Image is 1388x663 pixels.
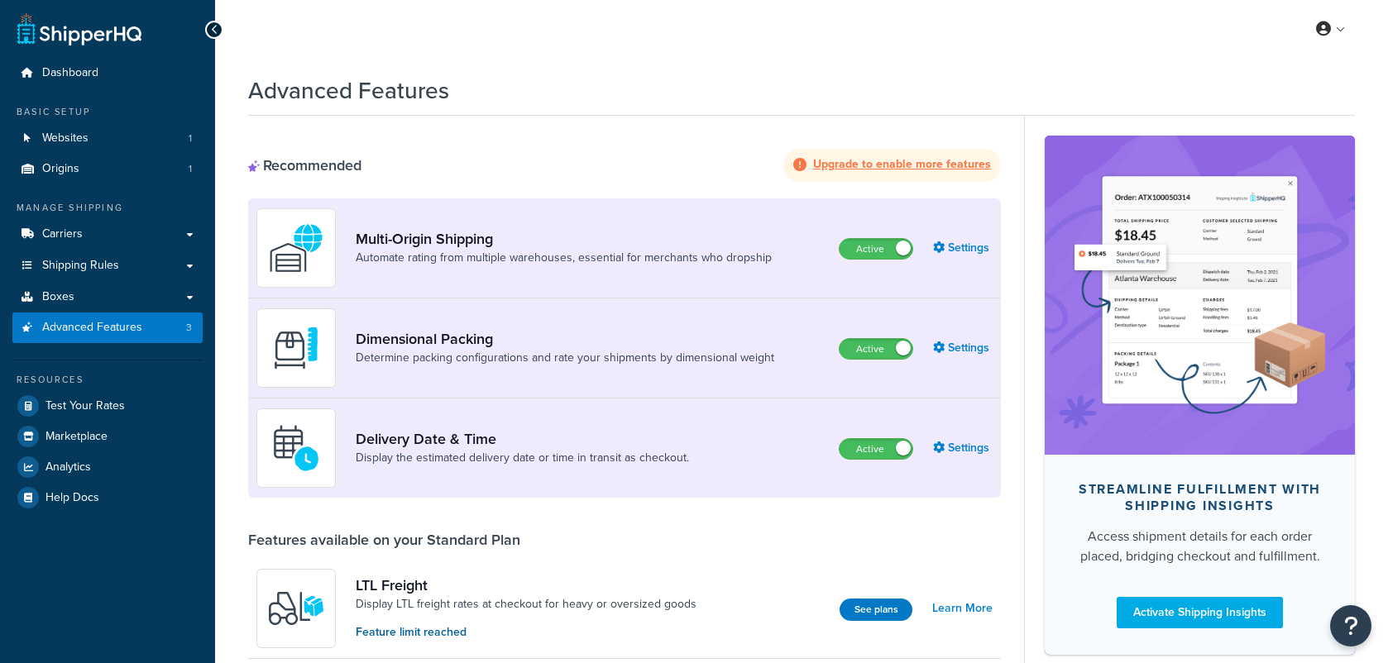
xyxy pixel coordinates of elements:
a: Settings [933,436,993,460]
button: Open Resource Center [1330,605,1371,646]
span: Boxes [42,290,74,304]
a: Analytics [12,452,203,482]
span: Origins [42,162,79,176]
span: 1 [189,162,192,176]
span: Dashboard [42,66,98,80]
p: Feature limit reached [356,623,696,642]
a: Settings [933,336,993,360]
div: Streamline Fulfillment with Shipping Insights [1071,481,1328,514]
div: Recommended [248,156,361,174]
div: Access shipment details for each order placed, bridging checkout and fulfillment. [1071,527,1328,566]
a: Dimensional Packing [356,330,774,348]
span: 1 [189,131,192,145]
span: 3 [186,321,192,335]
span: Carriers [42,227,83,241]
img: gfkeb5ejjkALwAAAABJRU5ErkJggg== [267,419,325,477]
a: Help Docs [12,483,203,513]
a: Delivery Date & Time [356,430,689,448]
button: See plans [840,599,912,621]
span: Help Docs [45,491,99,505]
div: Manage Shipping [12,201,203,215]
a: Shipping Rules [12,250,203,281]
div: Basic Setup [12,105,203,119]
a: Carriers [12,219,203,250]
li: Websites [12,123,203,154]
div: Resources [12,373,203,387]
strong: Upgrade to enable more features [813,155,991,173]
img: feature-image-si-e24932ea9b9fcd0ff835db86be1ff8d589347e8876e1638d903ea230a36726be.png [1070,160,1330,430]
span: Websites [42,131,89,145]
a: Learn More [932,597,993,620]
div: Features available on your Standard Plan [248,531,520,549]
a: Test Your Rates [12,391,203,421]
a: Determine packing configurations and rate your shipments by dimensional weight [356,350,774,366]
a: Multi-Origin Shipping [356,230,772,248]
a: LTL Freight [356,576,696,594]
img: DTVBYsAAAAAASUVORK5CYII= [267,319,325,377]
a: Websites1 [12,123,203,154]
a: Origins1 [12,154,203,184]
label: Active [840,339,912,359]
img: y79ZsPf0fXUFUhFXDzUgf+ktZg5F2+ohG75+v3d2s1D9TjoU8PiyCIluIjV41seZevKCRuEjTPPOKHJsQcmKCXGdfprl3L4q7... [267,580,325,637]
span: Advanced Features [42,321,142,335]
span: Analytics [45,460,91,475]
a: Settings [933,236,993,260]
a: Marketplace [12,422,203,451]
img: WatD5o0RtDAAAAAElFTkSuQmCC [267,219,325,277]
a: Display the estimated delivery date or time in transit as checkout. [356,450,689,466]
span: Shipping Rules [42,259,119,273]
span: Test Your Rates [45,399,125,413]
label: Active [840,239,912,259]
a: Display LTL freight rates at checkout for heavy or oversized goods [356,596,696,613]
a: Activate Shipping Insights [1117,597,1283,628]
span: Marketplace [45,430,108,444]
a: Boxes [12,282,203,312]
a: Automate rating from multiple warehouses, essential for merchants who dropship [356,250,772,266]
label: Active [840,439,912,459]
a: Advanced Features3 [12,312,203,343]
li: Origins [12,154,203,184]
li: Advanced Features [12,312,203,343]
a: Dashboard [12,58,203,88]
h1: Advanced Features [248,74,449,107]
